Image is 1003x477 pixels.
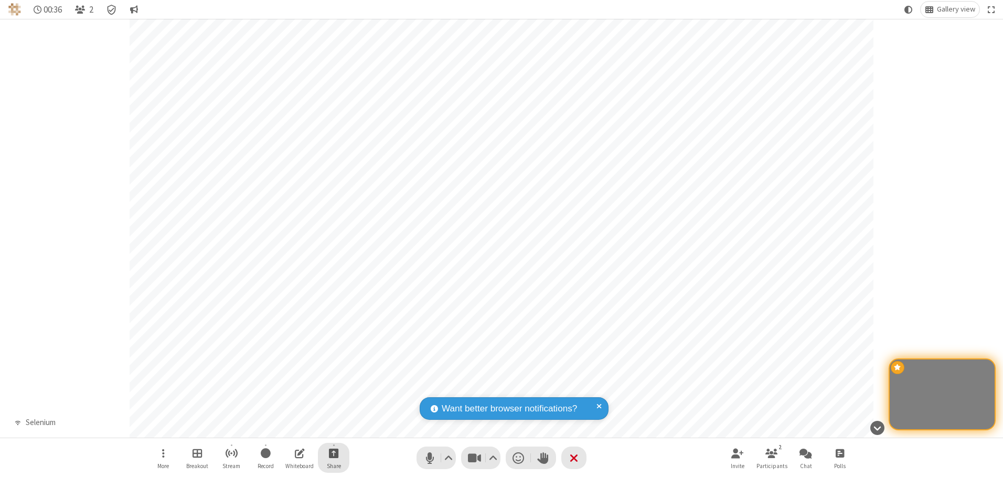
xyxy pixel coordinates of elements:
span: Want better browser notifications? [442,402,577,416]
button: Mute (Alt+A) [417,447,456,469]
span: Invite [731,463,744,469]
button: Audio settings [442,447,456,469]
button: Manage Breakout Rooms [182,443,213,473]
span: Polls [834,463,846,469]
div: 2 [776,442,785,452]
button: Change layout [921,2,979,17]
button: End or leave meeting [561,447,586,469]
button: Open poll [824,443,856,473]
button: Open participant list [70,2,98,17]
button: Invite participants (Alt+I) [722,443,753,473]
div: Selenium [22,417,59,429]
button: Open participant list [756,443,787,473]
button: Using system theme [900,2,917,17]
span: Gallery view [937,5,975,14]
button: Video setting [486,447,500,469]
button: Hide [866,415,888,440]
button: Start streaming [216,443,247,473]
button: Open menu [147,443,179,473]
span: Breakout [186,463,208,469]
span: Participants [756,463,787,469]
span: Stream [222,463,240,469]
button: Raise hand [531,447,556,469]
button: Stop video (Alt+V) [461,447,500,469]
span: 2 [89,5,93,15]
button: Send a reaction [506,447,531,469]
button: Start recording [250,443,281,473]
button: Conversation [125,2,142,17]
img: QA Selenium DO NOT DELETE OR CHANGE [8,3,21,16]
button: Open chat [790,443,821,473]
button: Open shared whiteboard [284,443,315,473]
span: Share [327,463,341,469]
span: More [157,463,169,469]
button: Start sharing [318,443,349,473]
button: Fullscreen [984,2,999,17]
span: 00:36 [44,5,62,15]
span: Whiteboard [285,463,314,469]
span: Chat [800,463,812,469]
div: Meeting details Encryption enabled [102,2,122,17]
div: Timer [29,2,67,17]
span: Record [258,463,274,469]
